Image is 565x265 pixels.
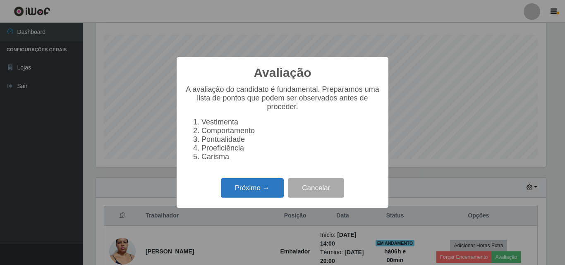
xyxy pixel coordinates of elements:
[201,127,380,135] li: Comportamento
[201,153,380,161] li: Carisma
[185,85,380,111] p: A avaliação do candidato é fundamental. Preparamos uma lista de pontos que podem ser observados a...
[201,118,380,127] li: Vestimenta
[201,144,380,153] li: Proeficiência
[201,135,380,144] li: Pontualidade
[288,178,344,198] button: Cancelar
[254,65,311,80] h2: Avaliação
[221,178,284,198] button: Próximo →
